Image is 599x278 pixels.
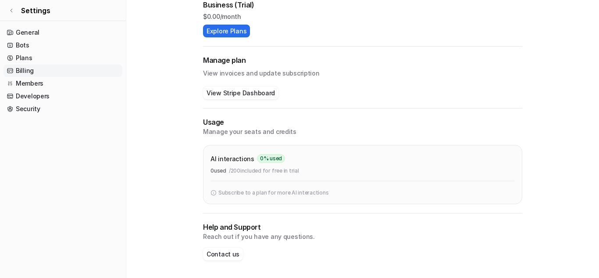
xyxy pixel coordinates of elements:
a: Members [4,77,122,90]
p: / 200 included for free in trial [229,167,299,175]
p: 0 used [210,167,226,175]
p: Help and Support [203,222,522,232]
span: Settings [21,5,50,16]
button: Explore Plans [203,25,250,37]
p: Manage your seats and credits [203,127,522,136]
a: General [4,26,122,39]
a: Billing [4,65,122,77]
p: Reach out if you have any questions. [203,232,522,241]
p: $ 0.00/month [203,12,522,21]
a: Developers [4,90,122,102]
p: Usage [203,117,522,127]
a: Security [4,103,122,115]
p: Subscribe to a plan for more AI interactions [218,189,328,197]
a: Bots [4,39,122,51]
h2: Manage plan [203,55,522,65]
span: 0 % used [257,154,285,163]
p: AI interactions [210,154,254,163]
a: Plans [4,52,122,64]
button: View Stripe Dashboard [203,87,278,99]
p: View invoices and update subscription [203,65,522,78]
button: Contact us [203,248,243,260]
